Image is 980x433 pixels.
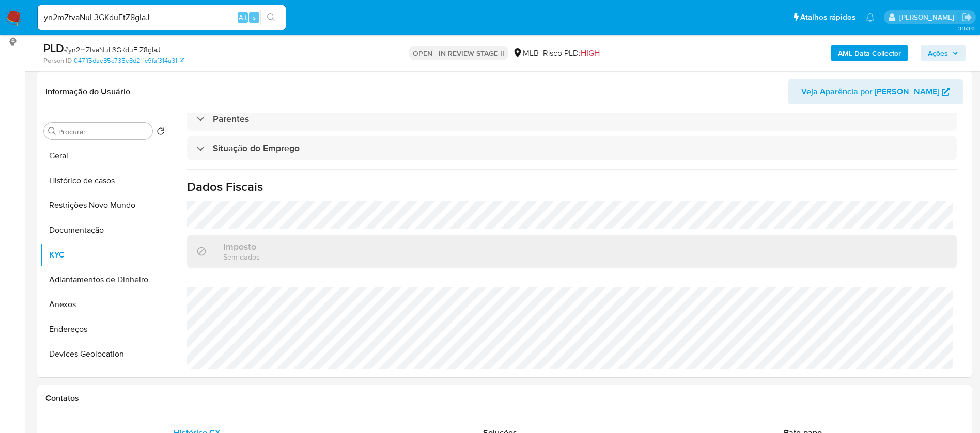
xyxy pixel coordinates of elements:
h1: Contatos [45,393,963,404]
input: Pesquise usuários ou casos... [38,11,286,24]
p: Sem dados [223,252,260,262]
a: Notificações [866,13,875,22]
button: Veja Aparência por [PERSON_NAME] [788,79,963,104]
span: Atalhos rápidos [800,12,855,23]
b: AML Data Collector [838,45,901,61]
span: Alt [239,12,247,22]
b: Person ID [43,56,72,66]
button: KYC [40,243,169,267]
button: Geral [40,143,169,168]
span: Risco PLD: [543,47,600,59]
h3: Imposto [223,241,260,252]
button: search-icon [260,10,282,25]
button: Endereços [40,317,169,342]
div: Parentes [187,107,957,131]
button: AML Data Collector [831,45,908,61]
button: Documentação [40,218,169,243]
button: Adiantamentos de Dinheiro [40,267,169,292]
b: PLD [43,40,64,56]
button: Anexos [40,292,169,317]
button: Ações [921,45,966,61]
button: Devices Geolocation [40,342,169,366]
h3: Situação do Emprego [213,142,300,154]
span: s [253,12,256,22]
button: Histórico de casos [40,168,169,193]
a: 047ff5dae85c735e8d211c9faf314a31 [74,56,184,66]
button: Procurar [48,127,56,135]
span: 3.153.0 [958,24,975,33]
div: ImpostoSem dados [187,235,957,268]
button: Restrições Novo Mundo [40,193,169,218]
h1: Informação do Usuário [45,87,130,97]
button: Dispositivos Point [40,366,169,391]
h1: Dados Fiscais [187,179,957,195]
h3: Parentes [213,113,249,124]
a: Sair [961,12,972,23]
button: Retornar ao pedido padrão [157,127,165,138]
span: # yn2mZtvaNuL3GKduEtZ8gIaJ [64,44,161,55]
span: Ações [928,45,948,61]
div: Situação do Emprego [187,136,957,160]
p: OPEN - IN REVIEW STAGE II [409,46,508,60]
p: renata.fdelgado@mercadopago.com.br [899,12,958,22]
div: MLB [512,47,539,59]
input: Procurar [58,127,148,136]
span: Veja Aparência por [PERSON_NAME] [801,79,939,104]
span: HIGH [581,47,600,59]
